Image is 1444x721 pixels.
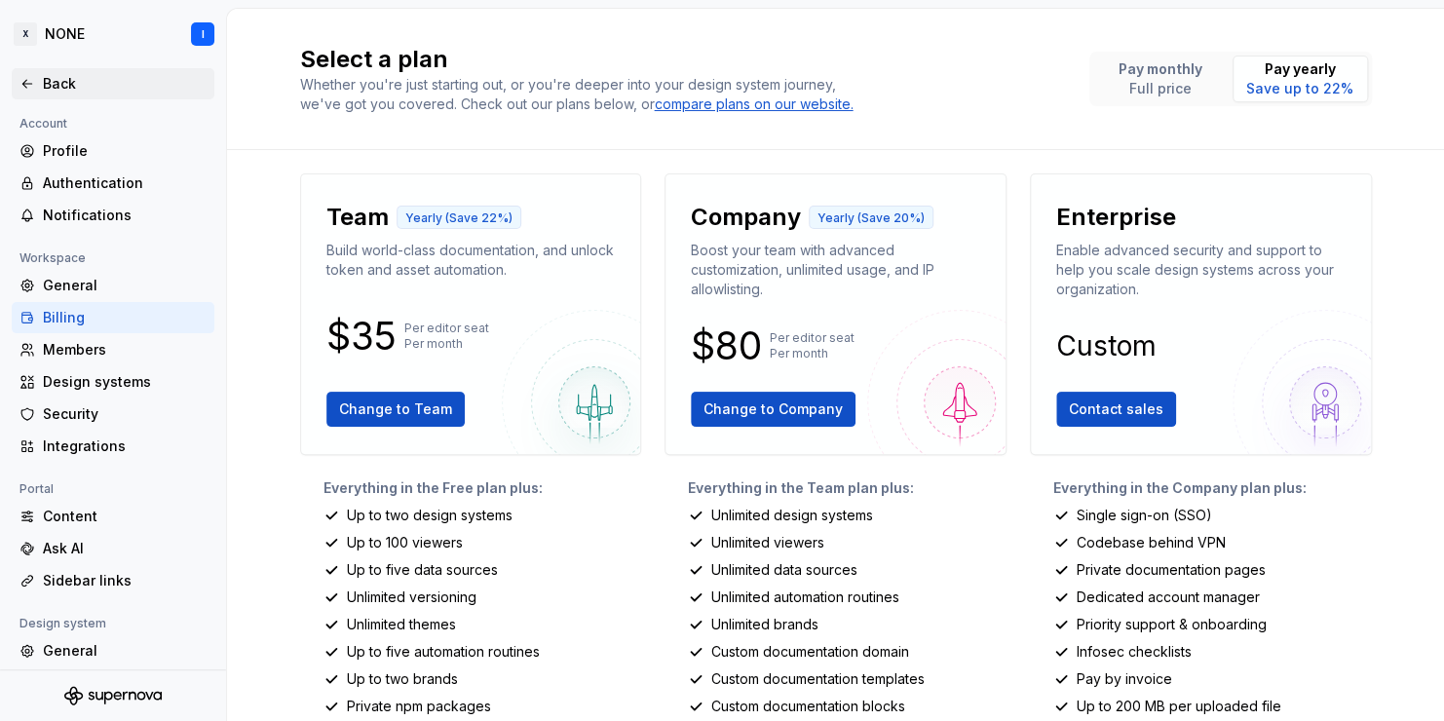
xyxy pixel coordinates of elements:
div: Workspace [12,247,94,270]
div: Notifications [43,206,207,225]
div: Ask AI [43,539,207,558]
span: Change to Team [339,399,452,419]
p: Up to five data sources [347,560,498,580]
p: Single sign-on (SSO) [1077,506,1212,525]
p: Up to 100 viewers [347,533,463,552]
p: Company [691,202,801,233]
button: Change to Team [326,392,465,427]
div: I [202,26,205,42]
a: Security [12,398,214,430]
p: Custom documentation domain [711,642,909,662]
div: Design system [12,612,114,635]
div: NONE [45,24,85,44]
p: Everything in the Free plan plus: [323,478,642,498]
div: Design systems [43,372,207,392]
p: Codebase behind VPN [1077,533,1226,552]
div: Whether you're just starting out, or you're deeper into your design system journey, we've got you... [300,75,865,114]
div: Billing [43,308,207,327]
a: Notifications [12,200,214,231]
p: Team [326,202,389,233]
a: Billing [12,302,214,333]
button: Contact sales [1056,392,1176,427]
p: Per editor seat Per month [770,330,855,361]
div: Back [43,74,207,94]
a: General [12,270,214,301]
a: Back [12,68,214,99]
p: Everything in the Company plan plus: [1053,478,1372,498]
p: Up to 200 MB per uploaded file [1077,697,1281,716]
span: Contact sales [1069,399,1163,419]
p: Unlimited automation routines [711,588,899,607]
div: X [14,22,37,46]
button: XNONEI [4,13,222,56]
p: Private npm packages [347,697,491,716]
div: Members [43,340,207,360]
p: Full price [1119,79,1202,98]
button: Pay monthlyFull price [1093,56,1229,102]
p: Unlimited themes [347,615,456,634]
p: Unlimited viewers [711,533,824,552]
a: compare plans on our website. [655,95,854,114]
p: Private documentation pages [1077,560,1266,580]
p: Custom [1056,334,1157,358]
a: Profile [12,135,214,167]
a: Ask AI [12,533,214,564]
div: Content [43,507,207,526]
h2: Select a plan [300,44,1066,75]
p: Enterprise [1056,202,1176,233]
a: Integrations [12,431,214,462]
p: Yearly (Save 20%) [817,210,925,226]
div: Sidebar links [43,571,207,590]
a: General [12,635,214,666]
p: Unlimited data sources [711,560,857,580]
a: Members [12,667,214,699]
button: Change to Company [691,392,855,427]
div: General [43,276,207,295]
p: Unlimited versioning [347,588,476,607]
p: Dedicated account manager [1077,588,1260,607]
a: Members [12,334,214,365]
a: Authentication [12,168,214,199]
div: Integrations [43,436,207,456]
p: Unlimited design systems [711,506,873,525]
a: Design systems [12,366,214,398]
p: Up to two brands [347,669,458,689]
p: Per editor seat Per month [404,321,489,352]
p: Enable advanced security and support to help you scale design systems across your organization. [1056,241,1346,299]
div: Authentication [43,173,207,193]
span: Change to Company [703,399,843,419]
p: Everything in the Team plan plus: [688,478,1007,498]
p: Infosec checklists [1077,642,1192,662]
p: Custom documentation templates [711,669,925,689]
p: $80 [691,334,762,358]
div: Security [43,404,207,424]
button: Pay yearlySave up to 22% [1233,56,1368,102]
p: Build world-class documentation, and unlock token and asset automation. [326,241,616,280]
p: Pay monthly [1119,59,1202,79]
p: Up to five automation routines [347,642,540,662]
div: Account [12,112,75,135]
p: Pay yearly [1246,59,1353,79]
p: Boost your team with advanced customization, unlimited usage, and IP allowlisting. [691,241,980,299]
svg: Supernova Logo [64,686,162,705]
p: Unlimited brands [711,615,818,634]
a: Content [12,501,214,532]
div: General [43,641,207,661]
p: Custom documentation blocks [711,697,905,716]
a: Sidebar links [12,565,214,596]
p: Yearly (Save 22%) [405,210,513,226]
p: Up to two design systems [347,506,513,525]
div: Portal [12,477,61,501]
div: Profile [43,141,207,161]
p: Priority support & onboarding [1077,615,1267,634]
p: Save up to 22% [1246,79,1353,98]
p: $35 [326,324,397,348]
p: Pay by invoice [1077,669,1172,689]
